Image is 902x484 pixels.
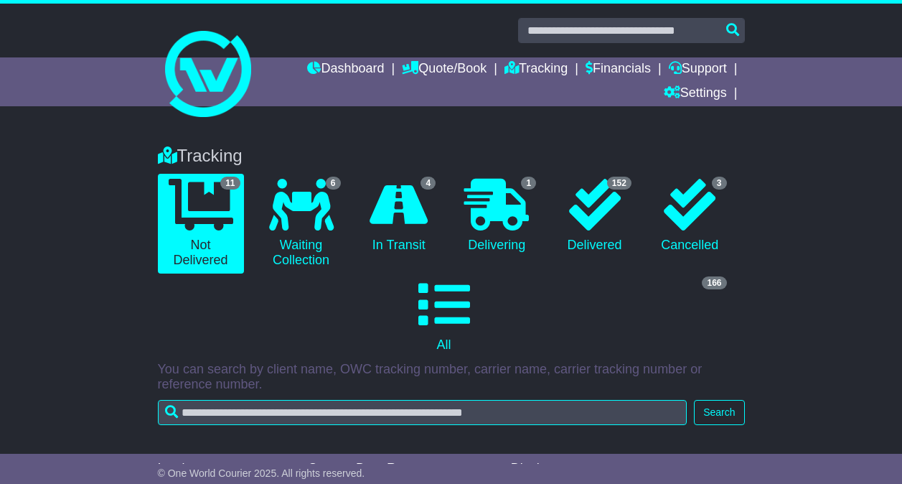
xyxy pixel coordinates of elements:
[402,57,487,82] a: Quote/Book
[504,57,568,82] a: Tracking
[702,276,726,289] span: 166
[158,174,244,274] a: 11 Not Delivered
[586,57,651,82] a: Financials
[258,174,344,274] a: 6 Waiting Collection
[649,174,730,259] a: 3 Cancelled
[454,174,540,259] a: 1 Delivering
[607,177,631,190] span: 152
[326,177,341,190] span: 6
[307,57,384,82] a: Dashboard
[521,177,536,190] span: 1
[421,177,436,190] span: 4
[158,274,730,358] a: 166 All
[664,82,727,106] a: Settings
[359,174,440,259] a: 4 In Transit
[669,57,727,82] a: Support
[694,400,744,425] button: Search
[712,177,727,190] span: 3
[554,174,635,259] a: 152 Delivered
[308,461,494,477] div: Custom Date Range
[158,362,745,393] p: You can search by client name, OWC tracking number, carrier name, carrier tracking number or refe...
[511,461,588,477] div: Display
[158,467,365,479] span: © One World Courier 2025. All rights reserved.
[151,146,752,167] div: Tracking
[220,177,240,190] span: 11
[158,461,294,477] div: Invoice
